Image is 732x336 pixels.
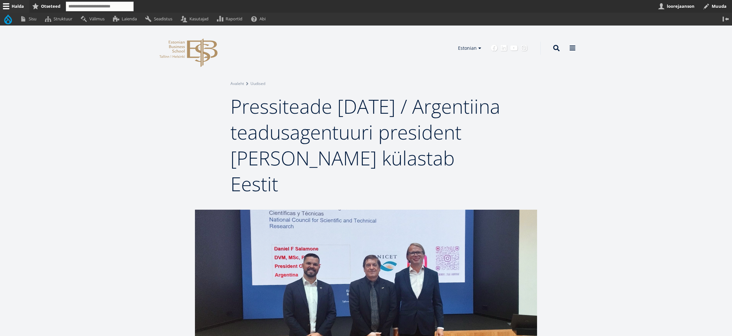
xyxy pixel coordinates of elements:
a: Linkedin [501,45,507,51]
a: Sisu [17,13,42,25]
a: Välimus [78,13,110,25]
a: Struktuur [42,13,78,25]
a: Instagram [521,45,527,51]
a: Facebook [491,45,497,51]
a: Abi [248,13,271,25]
a: Uudised [250,80,265,87]
span: Pressiteade [DATE] / Argentiina teadusagentuuri president [PERSON_NAME] külastab Eestit [230,93,500,197]
a: Seadistus [142,13,178,25]
a: Avaleht [230,80,244,87]
a: Youtube [510,45,518,51]
a: Kasutajad [178,13,214,25]
a: Raportid [214,13,248,25]
a: Laienda [110,13,142,25]
button: Vertikaalasend [719,13,732,25]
